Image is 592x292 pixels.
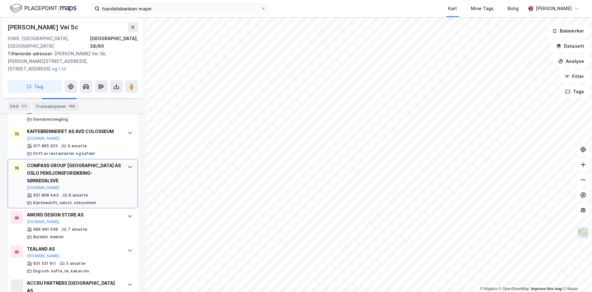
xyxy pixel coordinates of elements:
[448,5,457,12] div: Kart
[536,5,572,12] div: [PERSON_NAME]
[480,287,497,291] a: Mapbox
[560,85,589,98] button: Tags
[8,80,62,93] button: Tag
[27,211,121,219] div: AWORD DESIGN STORE AS
[547,25,589,37] button: Bokmerker
[68,143,87,149] div: 9 ansatte
[100,4,261,13] input: Søk på adresse, matrikkel, gårdeiere, leietakere eller personer
[577,227,589,239] img: Z
[68,227,87,232] div: 7 ansatte
[90,35,138,50] div: [GEOGRAPHIC_DATA], 38/90
[471,5,494,12] div: Mine Tags
[27,162,121,185] div: COMPASS GROUP [GEOGRAPHIC_DATA] AS OSLO PENSJONSFORSIKRING-SØRKEDALSVE
[8,35,90,50] div: 0369, [GEOGRAPHIC_DATA], [GEOGRAPHIC_DATA]
[10,3,77,14] img: logo.f888ab2527a4732fd821a326f86c7f29.svg
[508,5,519,12] div: Bolig
[27,219,59,224] button: [DOMAIN_NAME]
[33,151,95,156] div: Drift av restauranter og kafeer
[8,102,30,111] div: ESG
[560,262,592,292] div: Kontrollprogram for chat
[33,143,58,149] div: 917 885 923
[33,102,79,111] div: Transaksjoner
[33,227,58,232] div: 986 991 638
[27,253,59,259] button: [DOMAIN_NAME]
[69,193,88,198] div: 8 ansatte
[33,269,90,274] div: Engrosh. kaffe, te, kakao mv.
[33,234,64,240] div: Butikkh. møbler
[66,261,85,266] div: 5 ansatte
[27,128,121,135] div: KAFFEBRENNERIET AS AVD COLOSSEUM
[27,185,59,190] button: [DOMAIN_NAME]
[33,200,96,205] div: Kantinedrift, selvst. virksomhet
[27,245,121,253] div: TEALAND AS
[27,136,59,141] button: [DOMAIN_NAME]
[553,55,589,68] button: Analyse
[551,40,589,52] button: Datasett
[531,287,562,291] a: Improve this map
[33,261,56,266] div: 931 531 611
[33,193,59,198] div: 931 808 443
[33,117,68,122] div: Eiendomsmegling
[559,70,589,83] button: Filter
[8,50,133,73] div: [PERSON_NAME] Vei 5b, [PERSON_NAME][STREET_ADDRESS], [STREET_ADDRESS]
[560,262,592,292] iframe: Chat Widget
[499,287,529,291] a: OpenStreetMap
[8,22,80,32] div: [PERSON_NAME] Vei 5c
[67,103,76,109] div: 198
[8,51,54,56] span: Tilhørende adresser:
[20,103,28,109] div: 171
